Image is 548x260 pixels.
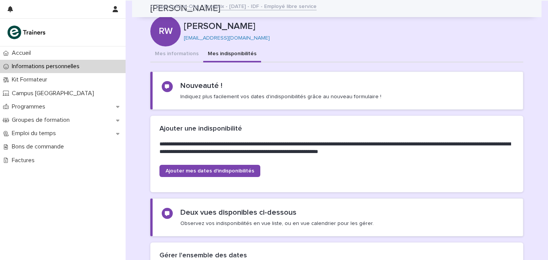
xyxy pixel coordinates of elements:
p: Informations personnelles [9,63,86,70]
button: Mes indisponibilités [203,46,261,62]
a: Back toAll-in-One - Franprix - [DATE] - IDF - Employé libre service [156,2,317,10]
p: Indiquez plus facilement vos dates d'indisponibilités grâce au nouveau formulaire ! [180,93,381,100]
span: Ajouter mes dates d'indisponibilités [166,168,254,174]
h2: Gérer l'ensemble des dates [159,252,247,260]
h2: Nouveauté ! [180,81,222,90]
a: [EMAIL_ADDRESS][DOMAIN_NAME] [184,35,270,41]
p: Programmes [9,103,51,110]
p: Kit Formateur [9,76,53,83]
h2: Ajouter une indisponibilité [159,125,242,133]
p: Campus [GEOGRAPHIC_DATA] [9,90,100,97]
button: Mes informations [150,46,203,62]
p: Accueil [9,49,37,57]
p: Observez vos indisponibilités en vue liste, ou en vue calendrier pour les gérer. [180,220,374,227]
p: Bons de commande [9,143,70,150]
p: Factures [9,157,41,164]
p: Groupes de formation [9,116,76,124]
h2: Deux vues disponibles ci-dessous [180,208,296,217]
p: Emploi du temps [9,130,62,137]
a: Ajouter mes dates d'indisponibilités [159,165,260,177]
img: K0CqGN7SDeD6s4JG8KQk [6,25,48,40]
p: [PERSON_NAME] [184,21,520,32]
